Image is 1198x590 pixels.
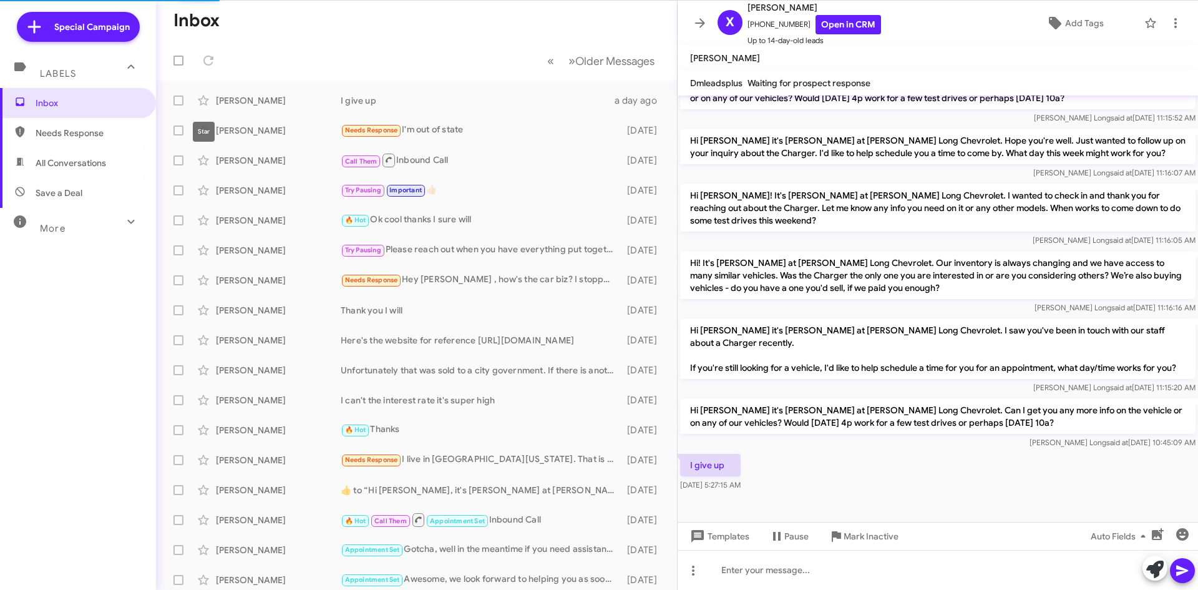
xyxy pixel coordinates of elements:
[216,124,341,137] div: [PERSON_NAME]
[1033,235,1196,245] span: [PERSON_NAME] Long [DATE] 11:16:05 AM
[690,77,743,89] span: Dmleadsplus
[345,186,381,194] span: Try Pausing
[216,304,341,317] div: [PERSON_NAME]
[615,94,667,107] div: a day ago
[621,334,667,347] div: [DATE]
[17,12,140,42] a: Special Campaign
[1034,113,1196,122] span: [PERSON_NAME] Long [DATE] 11:15:52 AM
[1111,113,1132,122] span: said at
[1111,303,1133,312] span: said at
[345,157,377,165] span: Call Them
[36,187,82,199] span: Save a Deal
[748,15,881,34] span: [PHONE_NUMBER]
[816,15,881,34] a: Open in CRM
[216,424,341,436] div: [PERSON_NAME]
[690,52,760,64] span: [PERSON_NAME]
[748,34,881,47] span: Up to 14-day-old leads
[36,157,106,169] span: All Conversations
[40,68,76,79] span: Labels
[621,514,667,526] div: [DATE]
[680,399,1196,434] p: Hi [PERSON_NAME] it's [PERSON_NAME] at [PERSON_NAME] Long Chevrolet. Can I get you any more info ...
[1110,383,1132,392] span: said at
[345,426,366,434] span: 🔥 Hot
[688,525,749,548] span: Templates
[680,454,741,476] p: I give up
[216,364,341,376] div: [PERSON_NAME]
[341,334,621,347] div: Here's the website for reference [URL][DOMAIN_NAME]
[216,154,341,167] div: [PERSON_NAME]
[341,543,621,557] div: Gotcha, well in the meantime if you need assistance please reach out.
[345,276,398,284] span: Needs Response
[621,454,667,466] div: [DATE]
[216,184,341,197] div: [PERSON_NAME]
[36,127,142,139] span: Needs Response
[621,424,667,436] div: [DATE]
[621,214,667,227] div: [DATE]
[621,154,667,167] div: [DATE]
[540,48,662,74] nav: Page navigation example
[341,484,621,496] div: ​👍​ to “ Hi [PERSON_NAME], it's [PERSON_NAME] at [PERSON_NAME] Long Chevrolet. I'm reaching out b...
[621,244,667,257] div: [DATE]
[1033,383,1196,392] span: [PERSON_NAME] Long [DATE] 11:15:20 AM
[216,214,341,227] div: [PERSON_NAME]
[345,216,366,224] span: 🔥 Hot
[341,573,621,587] div: Awesome, we look forward to helping you as soon as you're ready to move forward!
[345,517,366,525] span: 🔥 Hot
[561,48,662,74] button: Next
[540,48,562,74] button: Previous
[345,546,400,554] span: Appointment Set
[345,246,381,254] span: Try Pausing
[341,273,621,287] div: Hey [PERSON_NAME] , how's the car biz? I stopped by to see [PERSON_NAME] or [PERSON_NAME] awhile ...
[341,213,621,227] div: Ok cool thanks I sure will
[759,525,819,548] button: Pause
[430,517,485,525] span: Appointment Set
[1081,525,1161,548] button: Auto Fields
[575,54,655,68] span: Older Messages
[389,186,422,194] span: Important
[216,244,341,257] div: [PERSON_NAME]
[621,274,667,287] div: [DATE]
[216,514,341,526] div: [PERSON_NAME]
[341,304,621,317] div: Thank you I will
[216,484,341,496] div: [PERSON_NAME]
[1030,438,1196,447] span: [PERSON_NAME] Long [DATE] 10:45:09 AM
[680,252,1196,299] p: Hi! It's [PERSON_NAME] at [PERSON_NAME] Long Chevrolet. Our inventory is always changing and we h...
[216,334,341,347] div: [PERSON_NAME]
[844,525,898,548] span: Mark Inactive
[341,364,621,376] div: Unfortunately that was sold to a city government. If there is another vehicle you would be intere...
[341,243,621,257] div: Please reach out when you have everything put together!
[680,129,1196,164] p: Hi [PERSON_NAME] it's [PERSON_NAME] at [PERSON_NAME] Long Chevrolet. Hope you're well. Just wante...
[621,364,667,376] div: [DATE]
[341,152,621,168] div: Inbound Call
[678,525,759,548] button: Templates
[193,122,215,142] div: Star
[680,319,1196,379] p: Hi [PERSON_NAME] it's [PERSON_NAME] at [PERSON_NAME] Long Chevrolet. I saw you've been in touch w...
[341,123,621,137] div: I'm out of state
[216,544,341,556] div: [PERSON_NAME]
[341,453,621,467] div: I live in [GEOGRAPHIC_DATA][US_STATE]. That is why I'm doing it on line
[216,94,341,107] div: [PERSON_NAME]
[568,53,575,69] span: »
[341,94,615,107] div: I give up
[341,394,621,406] div: I can't the interest rate it's super high
[1106,438,1128,447] span: said at
[1035,303,1196,312] span: [PERSON_NAME] Long [DATE] 11:16:16 AM
[1091,525,1151,548] span: Auto Fields
[1065,12,1104,34] span: Add Tags
[345,126,398,134] span: Needs Response
[819,525,908,548] button: Mark Inactive
[345,456,398,464] span: Needs Response
[547,53,554,69] span: «
[748,77,870,89] span: Waiting for prospect response
[621,574,667,586] div: [DATE]
[40,223,66,234] span: More
[1033,168,1196,177] span: [PERSON_NAME] Long [DATE] 11:16:07 AM
[341,183,621,197] div: 👍🏻
[173,11,220,31] h1: Inbox
[374,517,407,525] span: Call Them
[621,394,667,406] div: [DATE]
[621,544,667,556] div: [DATE]
[1010,12,1138,34] button: Add Tags
[621,124,667,137] div: [DATE]
[54,21,130,33] span: Special Campaign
